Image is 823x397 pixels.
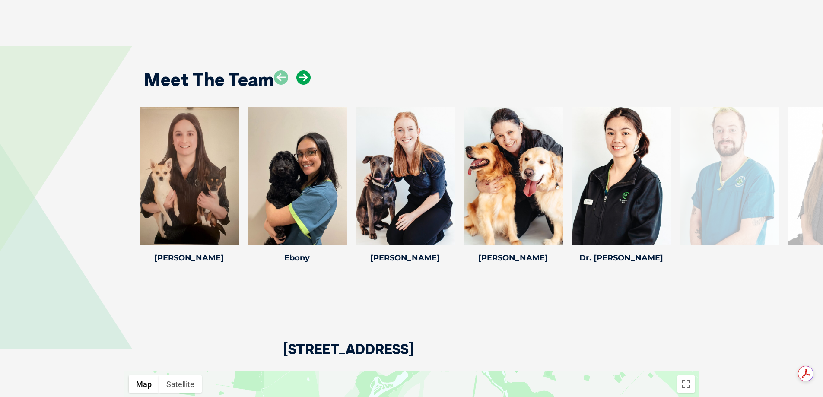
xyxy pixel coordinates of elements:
[144,70,274,89] h2: Meet The Team
[140,254,239,262] h4: [PERSON_NAME]
[464,254,563,262] h4: [PERSON_NAME]
[677,375,695,393] button: Toggle fullscreen view
[356,254,455,262] h4: [PERSON_NAME]
[159,375,202,393] button: Show satellite imagery
[129,375,159,393] button: Show street map
[248,254,347,262] h4: Ebony
[572,254,671,262] h4: Dr. [PERSON_NAME]
[283,342,413,371] h2: [STREET_ADDRESS]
